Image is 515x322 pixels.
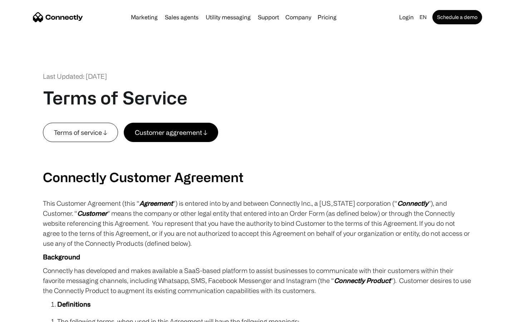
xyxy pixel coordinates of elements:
[139,200,173,207] em: Agreement
[77,210,107,217] em: Customer
[135,127,207,137] div: Customer aggreement ↓
[420,12,427,22] div: en
[14,309,43,319] ul: Language list
[43,265,472,296] p: Connectly has developed and makes available a SaaS-based platform to assist businesses to communi...
[315,14,339,20] a: Pricing
[396,12,417,22] a: Login
[57,301,90,308] strong: Definitions
[128,14,161,20] a: Marketing
[43,198,472,248] p: This Customer Agreement (this “ ”) is entered into by and between Connectly Inc., a [US_STATE] co...
[397,200,428,207] em: Connectly
[203,14,254,20] a: Utility messaging
[162,14,201,20] a: Sales agents
[334,277,391,284] em: Connectly Product
[255,14,282,20] a: Support
[43,72,107,81] div: Last Updated: [DATE]
[432,10,482,24] a: Schedule a demo
[285,12,311,22] div: Company
[54,127,107,137] div: Terms of service ↓
[43,87,187,108] h1: Terms of Service
[43,142,472,152] p: ‍
[43,253,80,260] strong: Background
[43,169,472,185] h2: Connectly Customer Agreement
[7,309,43,319] aside: Language selected: English
[43,156,472,166] p: ‍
